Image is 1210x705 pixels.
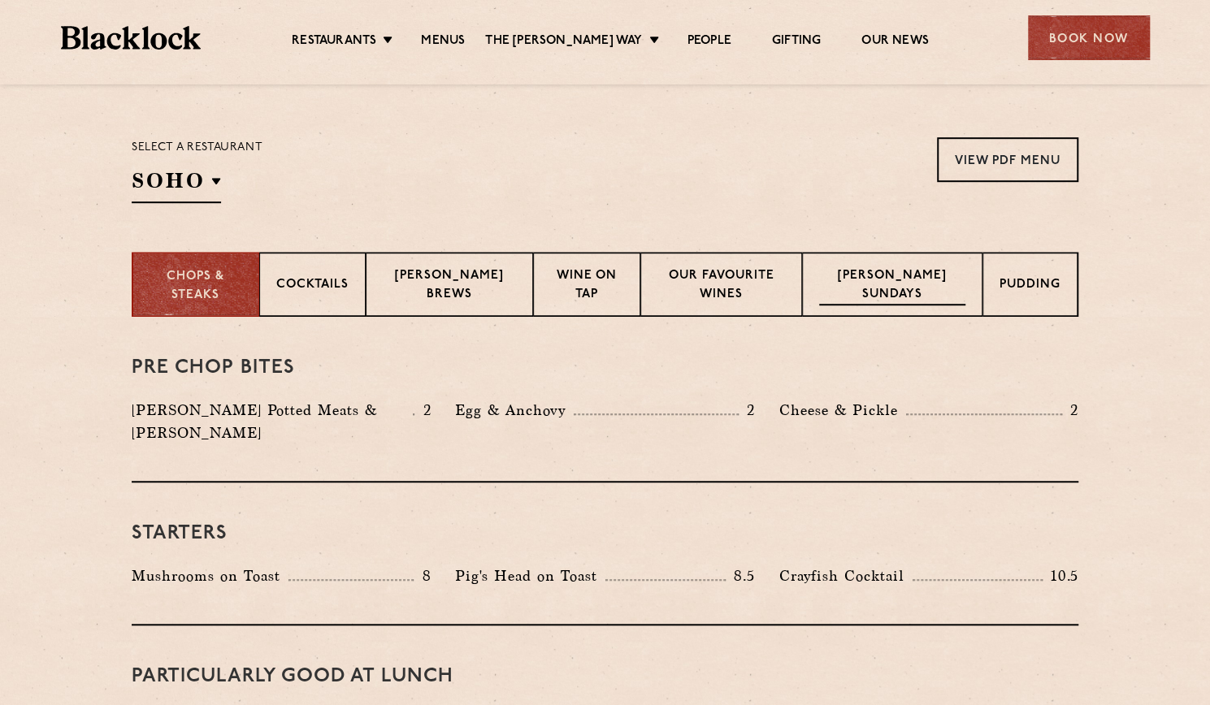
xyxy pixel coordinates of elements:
div: Book Now [1028,15,1150,60]
a: View PDF Menu [937,137,1078,182]
a: Restaurants [292,33,376,51]
p: Select a restaurant [132,137,262,158]
img: BL_Textured_Logo-footer-cropped.svg [61,26,202,50]
p: [PERSON_NAME] Potted Meats & [PERSON_NAME] [132,399,413,444]
a: Menus [421,33,465,51]
p: Mushrooms on Toast [132,564,288,587]
p: Pig's Head on Toast [455,564,605,587]
p: 2 [739,400,755,421]
p: Cheese & Pickle [779,399,906,422]
p: 10.5 [1043,565,1078,586]
a: Our News [861,33,929,51]
p: Crayfish Cocktail [779,564,913,587]
p: [PERSON_NAME] Sundays [819,267,965,305]
p: 8 [414,565,431,586]
p: 2 [414,400,431,421]
h3: PARTICULARLY GOOD AT LUNCH [132,666,1078,687]
a: The [PERSON_NAME] Way [485,33,642,51]
h2: SOHO [132,167,221,203]
p: Pudding [1000,276,1060,296]
a: People [687,33,731,51]
p: Egg & Anchovy [455,399,574,422]
h3: Starters [132,523,1078,544]
p: [PERSON_NAME] Brews [383,267,516,305]
p: Chops & Steaks [150,268,242,305]
p: 8.5 [726,565,755,586]
h3: Pre Chop Bites [132,357,1078,378]
a: Gifting [772,33,821,51]
p: Cocktails [276,276,349,296]
p: 2 [1062,400,1078,421]
p: Wine on Tap [550,267,622,305]
p: Our favourite wines [657,267,786,305]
